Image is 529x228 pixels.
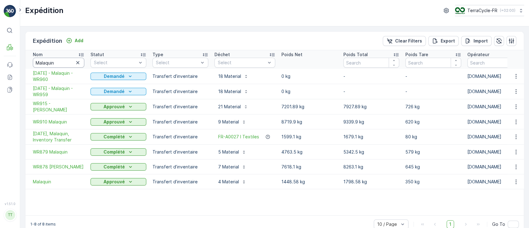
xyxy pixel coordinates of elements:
[405,51,428,58] p: Poids Tare
[33,164,84,170] a: WR878 Malaquin
[405,134,461,140] p: 80 kg
[467,119,523,125] p: [DOMAIN_NAME]
[218,134,259,140] a: FR-A0027 I Textiles
[467,164,523,170] p: [DOMAIN_NAME]
[104,164,125,170] p: Complété
[281,164,337,170] p: 7618.1 kg
[30,222,56,227] p: 1-8 of 8 items
[405,88,461,95] p: -
[281,51,302,58] p: Poids Net
[104,179,125,185] p: Approuvé
[152,88,208,95] p: Transfert d’inventaire
[90,133,146,141] button: Complété
[218,73,241,79] p: 18 Material
[104,88,125,95] p: Demandé
[218,104,241,110] p: 21 Material
[455,5,524,16] button: TerraCycle-FR(+02:00)
[281,134,337,140] p: 1599.1 kg
[441,38,455,44] p: Export
[4,202,16,206] span: v 1.51.0
[214,177,250,187] button: 4 Material
[467,7,497,14] p: TerraCycle-FR
[500,8,515,13] p: ( +02:00 )
[467,88,523,95] p: [DOMAIN_NAME]
[281,73,337,79] p: 0 kg
[33,101,84,113] a: WR915 - Malaquin
[343,164,399,170] p: 8263.1 kg
[90,178,146,186] button: Approuvé
[492,221,505,227] span: Go To
[474,38,488,44] p: Import
[343,134,399,140] p: 1679.1 kg
[467,51,489,58] p: Opérateur
[218,88,241,95] p: 18 Material
[467,104,523,110] p: [DOMAIN_NAME]
[214,71,252,81] button: 18 Material
[214,162,250,172] button: 7 Material
[467,58,523,68] input: Search
[90,73,146,80] button: Demandé
[343,88,399,95] p: -
[4,207,16,223] button: TT
[4,5,16,17] img: logo
[75,38,83,44] p: Add
[405,73,461,79] p: -
[152,179,208,185] p: Transfert d’inventaire
[467,179,523,185] p: [DOMAIN_NAME]
[33,179,84,185] a: Malaquin
[152,164,208,170] p: Transfert d’inventaire
[152,73,208,79] p: Transfert d’inventaire
[343,119,399,125] p: 9339.9 kg
[156,60,199,66] p: Select
[281,88,337,95] p: 0 kg
[281,104,337,110] p: 7201.89 kg
[104,104,125,110] p: Approuvé
[405,119,461,125] p: 620 kg
[214,102,252,112] button: 21 Material
[214,117,250,127] button: 9 Material
[90,118,146,126] button: Approuvé
[395,38,422,44] p: Clear Filters
[152,51,163,58] p: Type
[33,149,84,155] a: WR879 Malaquin
[405,58,461,68] input: Search
[104,73,125,79] p: Demandé
[343,149,399,155] p: 5342.5 kg
[5,210,15,220] div: TT
[214,87,252,96] button: 18 Material
[152,149,208,155] p: Transfert d’inventaire
[343,104,399,110] p: 7927.89 kg
[90,88,146,95] button: Demandé
[90,103,146,110] button: Approuvé
[218,179,239,185] p: 4 Material
[218,60,266,66] p: Select
[467,134,523,140] p: [DOMAIN_NAME]
[64,37,86,44] button: Add
[467,73,523,79] p: [DOMAIN_NAME]
[383,36,426,46] button: Clear Filters
[214,51,230,58] p: Déchet
[33,70,84,83] span: [DATE] - Malaquin - WR960
[281,179,337,185] p: 1448.58 kg
[33,58,84,68] input: Search
[33,119,84,125] a: WR910 Malaquin
[218,149,239,155] p: 5 Material
[405,179,461,185] p: 350 kg
[104,149,125,155] p: Complété
[33,85,84,98] a: 27.08.2025 - Malaquin - WR959
[104,134,125,140] p: Complété
[214,147,250,157] button: 5 Material
[33,85,84,98] span: [DATE] - Malaquin - WR959
[461,36,492,46] button: Import
[152,104,208,110] p: Transfert d’inventaire
[104,119,125,125] p: Approuvé
[33,70,84,83] a: 27.08.2025 - Malaquin - WR960
[428,36,459,46] button: Export
[33,101,84,113] span: WR915 - [PERSON_NAME]
[281,149,337,155] p: 4763.5 kg
[405,164,461,170] p: 645 kg
[90,51,104,58] p: Statut
[343,51,368,58] p: Poids Total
